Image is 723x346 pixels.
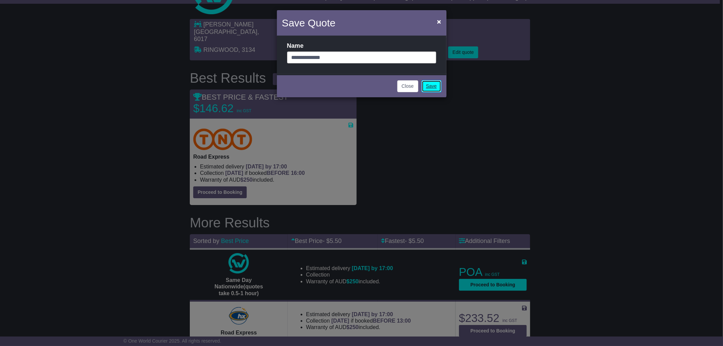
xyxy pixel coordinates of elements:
span: × [437,18,441,25]
a: Save [422,80,441,92]
button: Close [434,15,444,28]
label: Name [287,42,304,50]
button: Close [397,80,418,92]
h4: Save Quote [282,15,336,30]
